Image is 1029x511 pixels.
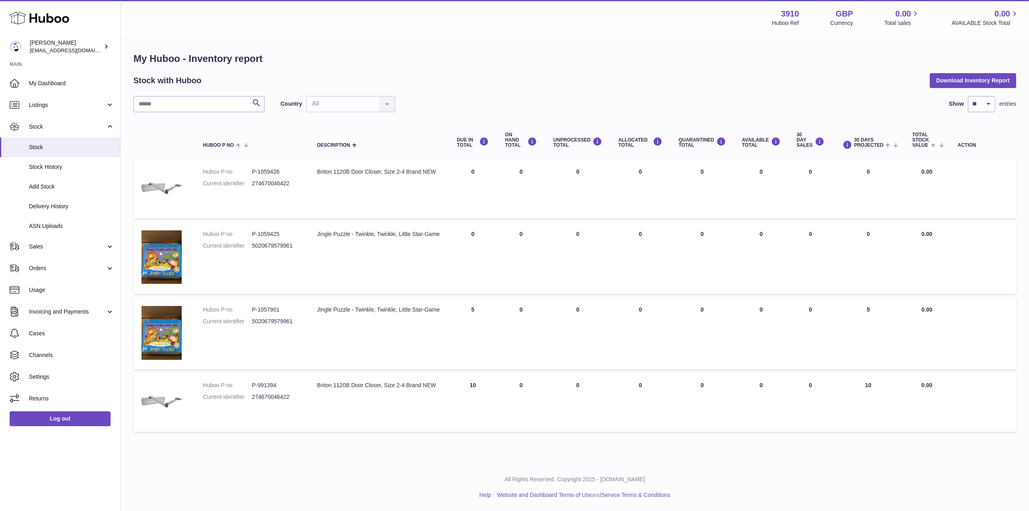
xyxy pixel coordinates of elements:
[29,163,114,171] span: Stock History
[618,137,662,148] div: ALLOCATED Total
[29,123,106,131] span: Stock
[610,222,670,294] td: 0
[994,8,1010,19] span: 0.00
[789,222,832,294] td: 0
[29,351,114,359] span: Channels
[252,382,301,389] dd: P-991394
[30,39,102,54] div: [PERSON_NAME]
[252,306,301,314] dd: P-1057901
[29,183,114,191] span: Add Stock
[203,168,252,176] dt: Huboo P no
[701,231,704,237] span: 0
[921,306,932,313] span: 0.00
[884,8,920,27] a: 0.00 Total sales
[921,168,932,175] span: 0.00
[203,318,252,325] dt: Current identifier
[449,374,497,432] td: 10
[29,330,114,337] span: Cases
[29,373,114,381] span: Settings
[797,132,824,148] div: 30 DAY SALES
[252,242,301,250] dd: 5020679579961
[545,222,610,294] td: 0
[449,222,497,294] td: 0
[29,222,114,230] span: ASN Uploads
[317,168,441,176] div: Briton 1120B Door Closer, Size 2-4 Brand NEW
[497,222,545,294] td: 0
[921,382,932,388] span: 0.00
[610,298,670,369] td: 0
[127,476,1023,483] p: All Rights Reserved. Copyright 2025 - [DOMAIN_NAME]
[203,230,252,238] dt: Huboo P no
[317,306,441,314] div: Jingle Puzzle - Twinkle, Twinkle, Little Star-Game
[141,306,182,359] img: product image
[772,19,799,27] div: Huboo Ref
[141,382,182,422] img: product image
[701,382,704,388] span: 0
[203,180,252,187] dt: Current identifier
[781,8,799,19] strong: 3910
[449,160,497,218] td: 0
[317,230,441,238] div: Jingle Puzzle - Twinkle, Twinkle, Little Star-Game
[29,265,106,272] span: Orders
[203,143,234,148] span: Huboo P no
[789,374,832,432] td: 0
[497,160,545,218] td: 0
[789,298,832,369] td: 0
[921,231,932,237] span: 0.00
[497,374,545,432] td: 0
[457,137,489,148] div: DUE IN TOTAL
[505,132,537,148] div: ON HAND Total
[610,160,670,218] td: 0
[29,395,114,402] span: Returns
[133,75,201,86] h2: Stock with Huboo
[317,143,350,148] span: Description
[29,101,106,109] span: Listings
[545,374,610,432] td: 0
[29,203,114,210] span: Delivery History
[949,100,964,108] label: Show
[832,374,904,432] td: 10
[252,318,301,325] dd: 5020679579961
[10,411,111,426] a: Log out
[734,374,789,432] td: 0
[742,137,781,148] div: AVAILABLE Total
[601,492,670,498] a: Service Terms & Conditions
[830,19,853,27] div: Currency
[832,160,904,218] td: 0
[317,382,441,389] div: Briton 1120B Door Closer, Size 2-4 Brand NEW
[701,168,704,175] span: 0
[884,19,920,27] span: Total sales
[133,52,1016,65] h1: My Huboo - Inventory report
[203,242,252,250] dt: Current identifier
[252,168,301,176] dd: P-1059426
[203,306,252,314] dt: Huboo P no
[252,393,301,401] dd: 274670046422
[678,137,726,148] div: QUARANTINED Total
[999,100,1016,108] span: entries
[789,160,832,218] td: 0
[545,298,610,369] td: 0
[701,306,704,313] span: 0
[203,393,252,401] dt: Current identifier
[494,491,670,499] li: and
[29,144,114,151] span: Stock
[734,298,789,369] td: 0
[497,492,592,498] a: Website and Dashboard Terms of Use
[912,132,929,148] span: Total stock value
[29,243,106,250] span: Sales
[553,137,602,148] div: UNPROCESSED Total
[854,137,883,148] span: 30 DAYS PROJECTED
[832,298,904,369] td: 5
[545,160,610,218] td: 0
[836,8,853,19] strong: GBP
[30,47,118,53] span: [EMAIL_ADDRESS][DOMAIN_NAME]
[951,19,1019,27] span: AVAILABLE Stock Total
[29,308,106,316] span: Invoicing and Payments
[29,286,114,294] span: Usage
[449,298,497,369] td: 5
[958,143,1008,148] div: Action
[252,230,301,238] dd: P-1059425
[951,8,1019,27] a: 0.00 AVAILABLE Stock Total
[281,100,302,108] label: Country
[734,222,789,294] td: 0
